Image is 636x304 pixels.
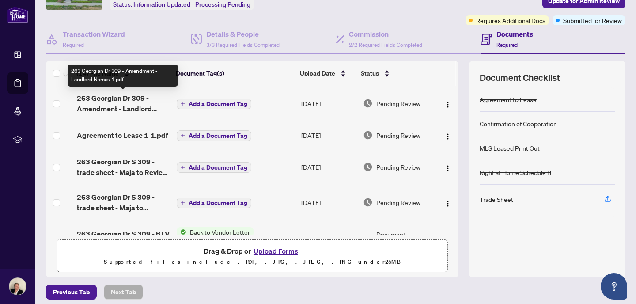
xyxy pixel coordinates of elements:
span: Status [361,68,379,78]
button: Next Tab [104,285,143,300]
img: Logo [444,101,451,108]
button: Logo [441,128,455,142]
img: Document Status [363,234,373,244]
span: Add a Document Tag [189,133,247,139]
img: Logo [444,133,451,140]
td: [DATE] [298,185,360,220]
td: [DATE] [298,121,360,149]
button: Logo [441,160,455,174]
span: Information Updated - Processing Pending [133,0,250,8]
div: Right at Home Schedule B [480,167,551,177]
span: Pending Review [376,99,420,108]
img: Logo [444,165,451,172]
span: 263 Georgian Dr 309 - Amendment - Landlord Names 1.pdf [77,93,170,114]
span: Required [496,42,518,48]
span: Pending Review [376,130,420,140]
div: MLS Leased Print Out [480,143,540,153]
h4: Transaction Wizard [63,29,125,39]
img: Profile Icon [9,278,26,295]
span: 2/2 Required Fields Completed [349,42,422,48]
span: Pending Review [376,162,420,172]
span: Document Approved [376,229,433,249]
button: Upload Forms [251,245,301,257]
span: plus [181,165,185,170]
th: Status [357,61,434,86]
th: Document Tag(s) [172,61,296,86]
button: Add a Document Tag [177,162,251,173]
img: Document Status [363,198,373,207]
img: Document Status [363,162,373,172]
button: Add a Document Tag [177,98,251,110]
th: (14) File Name [73,61,172,86]
span: Drag & Drop or [204,245,301,257]
span: 263 Georgian Dr S 309 - trade sheet - Maja to Review.pdf [77,192,170,213]
button: Add a Document Tag [177,130,251,141]
img: Logo [444,200,451,207]
td: [DATE] [298,149,360,185]
span: Drag & Drop orUpload FormsSupported files include .PDF, .JPG, .JPEG, .PNG under25MB [57,240,447,273]
span: 3/3 Required Fields Completed [206,42,280,48]
p: Supported files include .PDF, .JPG, .JPEG, .PNG under 25 MB [62,257,442,267]
td: [DATE] [298,86,360,121]
span: Add a Document Tag [189,164,247,171]
span: Pending Review [376,198,420,207]
h4: Documents [496,29,533,39]
th: Upload Date [296,61,358,86]
button: Logo [441,96,455,110]
button: Logo [441,232,455,246]
span: Agreement to Lease 1 1.pdf [77,130,168,141]
button: Status IconBack to Vendor Letter [177,227,254,251]
img: Status Icon [177,227,186,237]
button: Add a Document Tag [177,198,251,208]
button: Logo [441,195,455,209]
span: Add a Document Tag [189,200,247,206]
span: plus [181,102,185,106]
span: 263 Georgian Dr S 309 - trade sheet - Maja to Review 1.pdf [77,156,170,178]
button: Open asap [601,273,627,300]
h4: Details & People [206,29,280,39]
img: Document Status [363,130,373,140]
img: logo [7,7,28,23]
span: plus [181,133,185,138]
span: Back to Vendor Letter [186,227,254,237]
h4: Commission [349,29,422,39]
span: 263 Georgian Dr S 309 - BTV letter.pdf [77,228,170,250]
button: Add a Document Tag [177,99,251,109]
span: Upload Date [300,68,335,78]
td: [DATE] [298,220,360,258]
div: Confirmation of Cooperation [480,119,557,129]
span: plus [181,201,185,205]
div: Agreement to Lease [480,95,537,104]
span: Required [63,42,84,48]
span: Add a Document Tag [189,101,247,107]
img: Document Status [363,99,373,108]
span: Previous Tab [53,285,90,299]
span: Requires Additional Docs [476,15,545,25]
div: 263 Georgian Dr 309 - Amendment - Landlord Names 1.pdf [68,65,178,87]
span: Submitted for Review [563,15,622,25]
div: Trade Sheet [480,194,513,204]
button: Previous Tab [46,285,97,300]
span: Document Checklist [480,72,560,84]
